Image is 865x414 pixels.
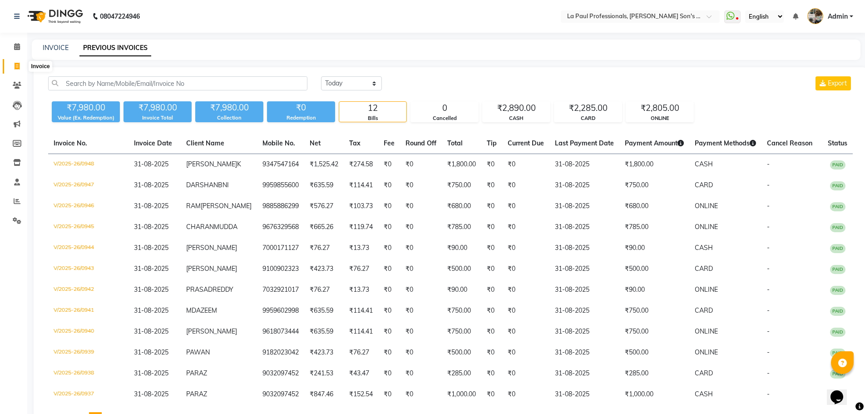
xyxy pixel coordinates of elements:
td: ₹1,525.42 [304,154,344,175]
div: ₹2,890.00 [483,102,550,115]
td: ₹0 [481,342,502,363]
td: ₹0 [378,154,400,175]
td: V/2025-26/0937 [48,384,129,405]
td: 31-08-2025 [549,321,619,342]
td: V/2025-26/0943 [48,259,129,279]
td: ₹423.73 [304,259,344,279]
img: logo [23,4,85,29]
td: V/2025-26/0940 [48,321,129,342]
b: 08047224946 [100,4,140,29]
td: ₹750.00 [442,321,481,342]
td: ₹635.59 [304,175,344,196]
span: REDDY [213,285,233,294]
a: PREVIOUS INVOICES [79,40,151,56]
span: Export [828,79,847,87]
span: - [767,369,770,377]
span: [PERSON_NAME] [186,264,237,273]
span: CHARAN [186,223,214,231]
td: 31-08-2025 [549,259,619,279]
td: ₹0 [502,259,549,279]
td: 31-08-2025 [549,384,619,405]
td: ₹0 [481,154,502,175]
a: INVOICE [43,44,69,52]
span: Fee [384,139,395,147]
td: ₹500.00 [442,259,481,279]
span: Payment Amount [625,139,684,147]
td: 9347547164 [257,154,304,175]
span: 31-08-2025 [134,285,168,294]
td: ₹680.00 [619,196,689,217]
td: ₹0 [400,342,442,363]
span: CARD [695,181,713,189]
span: Invoice No. [54,139,87,147]
span: CARD [695,264,713,273]
span: PAID [830,328,845,337]
td: 9618073444 [257,321,304,342]
td: ₹76.27 [344,259,378,279]
span: Payment Methods [695,139,756,147]
div: ₹7,980.00 [124,101,192,114]
span: PAID [830,369,845,379]
td: ₹90.00 [442,279,481,300]
td: ₹90.00 [442,238,481,259]
td: 31-08-2025 [549,300,619,321]
td: ₹423.73 [304,342,344,363]
td: ₹0 [378,238,400,259]
td: 9959602998 [257,300,304,321]
td: 31-08-2025 [549,175,619,196]
div: Invoice [29,61,52,72]
div: Redemption [267,114,335,122]
span: - [767,285,770,294]
td: V/2025-26/0945 [48,217,129,238]
span: Cancel Reason [767,139,812,147]
td: ₹285.00 [619,363,689,384]
td: ₹285.00 [442,363,481,384]
span: Current Due [508,139,544,147]
td: ₹0 [400,217,442,238]
td: ₹500.00 [619,259,689,279]
td: ₹0 [481,175,502,196]
span: 31-08-2025 [134,223,168,231]
td: ₹750.00 [619,321,689,342]
td: ₹0 [378,363,400,384]
td: ₹0 [481,300,502,321]
td: ₹750.00 [619,300,689,321]
td: ₹0 [502,279,549,300]
td: ₹0 [502,238,549,259]
td: ₹0 [400,238,442,259]
td: ₹0 [481,279,502,300]
td: 31-08-2025 [549,196,619,217]
span: - [767,202,770,210]
span: 31-08-2025 [134,327,168,335]
span: - [767,264,770,273]
span: [PERSON_NAME] [201,202,252,210]
td: 31-08-2025 [549,279,619,300]
td: V/2025-26/0939 [48,342,129,363]
td: ₹665.26 [304,217,344,238]
span: - [767,348,770,356]
span: BNI [218,181,229,189]
span: PAWAN [186,348,210,356]
span: PARAZ [186,369,207,377]
td: ₹76.27 [344,342,378,363]
span: PAID [830,202,845,211]
span: [PERSON_NAME] [186,160,237,168]
div: ₹2,285.00 [554,102,622,115]
td: ₹0 [502,363,549,384]
span: PARAZ [186,390,207,398]
td: ₹0 [400,154,442,175]
span: Client Name [186,139,224,147]
span: Net [310,139,321,147]
td: ₹1,000.00 [442,384,481,405]
span: 31-08-2025 [134,369,168,377]
td: ₹500.00 [442,342,481,363]
span: - [767,306,770,314]
td: ₹750.00 [619,175,689,196]
span: 31-08-2025 [134,264,168,273]
td: ₹0 [378,175,400,196]
div: ₹2,805.00 [626,102,693,115]
td: ₹0 [481,384,502,405]
span: PAID [830,160,845,170]
span: Total [447,139,463,147]
td: ₹119.74 [344,217,378,238]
